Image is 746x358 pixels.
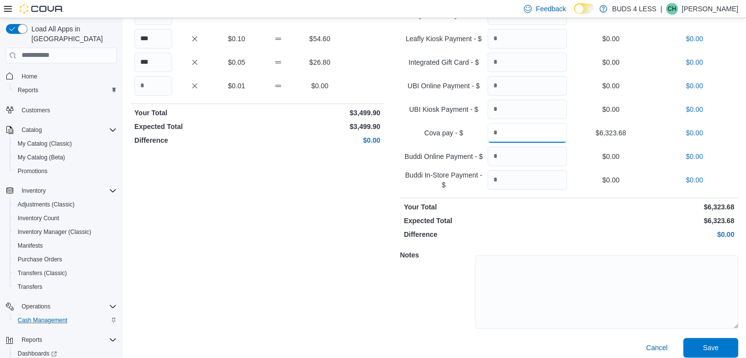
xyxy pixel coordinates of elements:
p: $0.01 [218,81,256,91]
button: Inventory [2,184,121,198]
button: Operations [18,301,54,312]
span: Purchase Orders [14,254,117,265]
button: Reports [18,334,46,346]
a: Customers [18,104,54,116]
span: CH [668,3,676,15]
span: Transfers (Classic) [18,269,67,277]
p: $0.00 [571,34,650,44]
p: $26.80 [301,57,339,67]
a: Purchase Orders [14,254,66,265]
button: Inventory [18,185,50,197]
span: Reports [22,336,42,344]
p: Buddi Online Payment - $ [404,152,483,161]
p: Integrated Gift Card - $ [404,57,483,67]
span: Cancel [646,343,668,353]
span: Transfers [18,283,42,291]
button: Adjustments (Classic) [10,198,121,211]
p: $0.00 [571,152,650,161]
button: Transfers [10,280,121,294]
p: $6,323.68 [571,128,650,138]
span: Adjustments (Classic) [18,201,75,208]
h5: Notes [400,245,473,265]
button: Customers [2,103,121,117]
p: $0.00 [655,128,734,138]
a: Transfers [14,281,46,293]
button: Promotions [10,164,121,178]
p: $0.00 [655,175,734,185]
input: Quantity [134,76,172,96]
p: $54.60 [301,34,339,44]
p: $3,499.90 [259,108,381,118]
p: $0.00 [655,104,734,114]
button: Catalog [18,124,46,136]
span: Operations [18,301,117,312]
p: $0.10 [218,34,256,44]
p: | [660,3,662,15]
button: Catalog [2,123,121,137]
input: Dark Mode [574,3,594,14]
p: $0.00 [571,81,650,91]
input: Quantity [488,52,567,72]
p: $0.00 [571,230,734,239]
p: Cova pay - $ [404,128,483,138]
span: Purchase Orders [18,256,62,263]
div: Colin Hill [666,3,678,15]
p: $0.00 [571,57,650,67]
span: Customers [18,104,117,116]
a: Adjustments (Classic) [14,199,78,210]
p: $0.00 [259,135,381,145]
span: Catalog [22,126,42,134]
span: Save [703,343,719,353]
p: $3,499.90 [259,122,381,131]
span: Load All Apps in [GEOGRAPHIC_DATA] [27,24,117,44]
span: Reports [18,86,38,94]
button: Cancel [642,338,671,358]
button: Inventory Count [10,211,121,225]
p: $0.00 [571,175,650,185]
input: Quantity [488,29,567,49]
span: Inventory Manager (Classic) [18,228,91,236]
span: Customers [22,106,50,114]
span: My Catalog (Classic) [18,140,72,148]
input: Quantity [488,100,567,119]
span: My Catalog (Beta) [18,153,65,161]
button: Operations [2,300,121,313]
button: Transfers (Classic) [10,266,121,280]
span: Transfers [14,281,117,293]
input: Quantity [134,52,172,72]
a: Inventory Count [14,212,63,224]
p: $0.00 [655,152,734,161]
input: Quantity [488,147,567,166]
p: $0.00 [655,57,734,67]
span: Home [22,73,37,80]
button: Purchase Orders [10,253,121,266]
a: Reports [14,84,42,96]
input: Quantity [134,29,172,49]
button: Cash Management [10,313,121,327]
p: Difference [134,135,256,145]
button: Manifests [10,239,121,253]
input: Quantity [488,76,567,96]
a: My Catalog (Beta) [14,152,69,163]
span: Inventory [22,187,46,195]
p: $0.00 [655,34,734,44]
button: Reports [2,333,121,347]
a: Cash Management [14,314,71,326]
input: Quantity [488,123,567,143]
span: Inventory Count [14,212,117,224]
span: Dashboards [18,350,57,358]
img: Cova [20,4,64,14]
p: UBI Kiosk Payment - $ [404,104,483,114]
p: BUDS 4 LESS [612,3,656,15]
button: Inventory Manager (Classic) [10,225,121,239]
button: Home [2,69,121,83]
a: Home [18,71,41,82]
span: Reports [14,84,117,96]
span: My Catalog (Beta) [14,152,117,163]
p: Expected Total [134,122,256,131]
span: Promotions [18,167,48,175]
span: Manifests [18,242,43,250]
button: My Catalog (Classic) [10,137,121,151]
p: $0.00 [301,81,339,91]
